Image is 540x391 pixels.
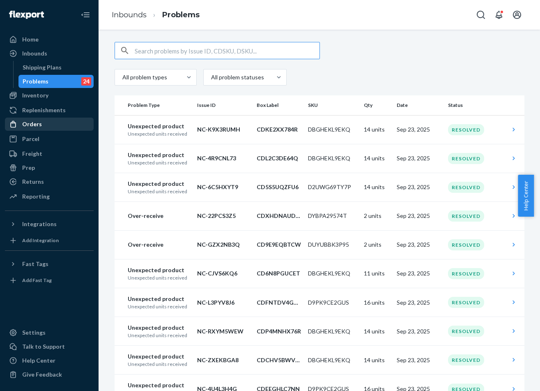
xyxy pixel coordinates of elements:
td: Sep 23, 2025 [393,115,445,144]
div: Resolved [448,268,484,279]
div: Inbounds [22,49,47,58]
td: 14 units [361,317,393,346]
div: 24 [81,77,91,86]
a: Inbounds [112,10,147,19]
input: All problem statuses [210,73,211,81]
div: Resolved [448,239,484,250]
a: Inbounds [5,47,94,60]
th: Box Label [253,95,305,115]
p: Unexpected product [128,295,191,303]
p: Unexpected units received [128,159,191,166]
p: CDCHV5BWVBZ [257,356,301,364]
div: Shipping Plans [23,63,62,72]
div: Add Integration [22,237,59,244]
th: Date [393,95,445,115]
a: Returns [5,175,94,188]
a: Freight [5,147,94,160]
p: CDXHDNAUD53 [257,212,301,220]
div: Orders [22,120,42,128]
p: NC-CJVS6KQ6 [197,269,250,278]
p: Unexpected product [128,151,191,159]
th: SKU [305,95,361,115]
td: Sep 23, 2025 [393,230,445,259]
a: Talk to Support [5,340,94,353]
td: 11 units [361,259,393,288]
div: Give Feedback [22,370,62,379]
p: Unexpected units received [128,274,191,281]
p: NC-RXYM5WEW [197,327,250,335]
a: Orders [5,118,94,131]
div: Reporting [22,192,50,201]
a: Problems [162,10,200,19]
p: CD5S5UQZFU6 [257,183,301,191]
div: Replenishments [22,106,66,114]
th: Issue ID [194,95,253,115]
th: Qty [361,95,393,115]
div: Fast Tags [22,260,48,268]
p: Unexpected product [128,266,191,274]
p: CD6N8PGUCET [257,269,301,278]
div: Problems [23,77,48,86]
th: Status [445,95,506,115]
button: Fast Tags [5,257,94,271]
img: Flexport logo [9,11,44,19]
div: Resolved [448,326,484,337]
div: Resolved [448,354,484,366]
td: DBGHEKL9EKQ [305,259,361,288]
td: 16 units [361,288,393,317]
td: Sep 23, 2025 [393,288,445,317]
div: Talk to Support [22,342,65,351]
p: CDKE2XX784R [257,125,301,134]
p: CD9E9EQBTCW [257,241,301,249]
p: NC-22PCS3Z5 [197,212,250,220]
td: 2 units [361,201,393,230]
p: NC-GZX2NB3Q [197,241,250,249]
a: Shipping Plans [18,61,94,74]
div: Resolved [448,211,484,222]
td: Sep 23, 2025 [393,201,445,230]
div: Resolved [448,124,484,135]
button: Open notifications [491,7,507,23]
p: NC-4R9CNL73 [197,154,250,162]
td: DBGHEKL9EKQ [305,346,361,375]
button: Integrations [5,217,94,231]
a: Replenishments [5,104,94,117]
button: Open Search Box [473,7,489,23]
p: NC-L3PYV8J6 [197,298,250,307]
td: 14 units [361,115,393,144]
a: Settings [5,326,94,339]
div: Resolved [448,153,484,164]
a: Problems24 [18,75,94,88]
td: Sep 23, 2025 [393,346,445,375]
button: Give Feedback [5,368,94,381]
p: NC-K9X3RUMH [197,125,250,134]
p: Unexpected units received [128,130,191,137]
td: 2 units [361,230,393,259]
p: Unexpected units received [128,303,191,310]
td: Sep 23, 2025 [393,259,445,288]
div: Integrations [22,220,57,228]
td: 14 units [361,346,393,375]
td: DBGHEKL9EKQ [305,317,361,346]
a: Inventory [5,89,94,102]
td: Sep 23, 2025 [393,173,445,201]
td: DBGHEKL9EKQ [305,115,361,144]
a: Reporting [5,190,94,203]
p: Unexpected product [128,122,191,130]
a: Parcel [5,132,94,146]
a: Help Center [5,354,94,367]
p: Unexpected product [128,381,191,389]
a: Add Integration [5,234,94,247]
div: Help Center [22,356,55,365]
button: Help Center [518,175,534,217]
a: Prep [5,161,94,174]
p: CDL2C3DE64Q [257,154,301,162]
p: CDP4MNHX76R [257,327,301,335]
p: Unexpected units received [128,361,191,368]
div: Settings [22,329,46,337]
td: Sep 23, 2025 [393,317,445,346]
td: D2UWG69TY7P [305,173,361,201]
th: Problem Type [115,95,194,115]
